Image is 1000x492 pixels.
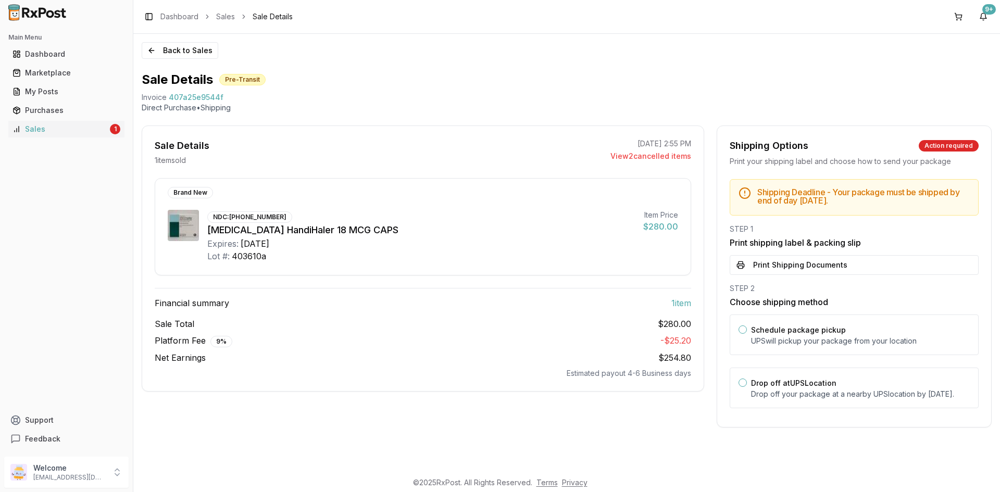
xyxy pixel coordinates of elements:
[12,124,108,134] div: Sales
[207,250,230,262] div: Lot #:
[168,210,199,241] img: Spiriva HandiHaler 18 MCG CAPS
[730,138,808,153] div: Shipping Options
[142,42,218,59] button: Back to Sales
[4,102,129,119] button: Purchases
[160,11,198,22] a: Dashboard
[216,11,235,22] a: Sales
[155,368,691,379] div: Estimated payout 4-6 Business days
[241,237,269,250] div: [DATE]
[919,140,979,152] div: Action required
[4,83,129,100] button: My Posts
[660,335,691,346] span: - $25.20
[975,8,992,25] button: 9+
[643,210,678,220] div: Item Price
[637,138,691,149] p: [DATE] 2:55 PM
[155,351,206,364] span: Net Earnings
[207,223,635,237] div: [MEDICAL_DATA] HandiHaler 18 MCG CAPS
[207,237,239,250] div: Expires:
[33,473,106,482] p: [EMAIL_ADDRESS][DOMAIN_NAME]
[4,430,129,448] button: Feedback
[4,411,129,430] button: Support
[142,71,213,88] h1: Sale Details
[155,138,209,153] div: Sale Details
[757,188,970,205] h5: Shipping Deadline - Your package must be shipped by end of day [DATE] .
[730,236,979,249] h3: Print shipping label & packing slip
[8,101,124,120] a: Purchases
[8,64,124,82] a: Marketplace
[8,33,124,42] h2: Main Menu
[219,74,266,85] div: Pre-Transit
[610,151,691,161] p: View 2 cancelled item s
[12,49,120,59] div: Dashboard
[25,434,60,444] span: Feedback
[207,211,292,223] div: NDC: [PHONE_NUMBER]
[671,297,691,309] span: 1 item
[12,105,120,116] div: Purchases
[210,336,232,347] div: 9 %
[4,65,129,81] button: Marketplace
[751,379,836,387] label: Drop off at UPS Location
[33,463,106,473] p: Welcome
[730,224,979,234] div: STEP 1
[658,318,691,330] span: $280.00
[110,124,120,134] div: 1
[982,4,996,15] div: 9+
[730,283,979,294] div: STEP 2
[8,45,124,64] a: Dashboard
[12,68,120,78] div: Marketplace
[730,296,979,308] h3: Choose shipping method
[155,334,232,347] span: Platform Fee
[169,92,223,103] span: 407a25e9544f
[155,155,186,166] p: 1 item sold
[142,103,992,113] p: Direct Purchase • Shipping
[12,86,120,97] div: My Posts
[4,4,71,21] img: RxPost Logo
[643,220,678,233] div: $280.00
[4,46,129,62] button: Dashboard
[160,11,293,22] nav: breadcrumb
[253,11,293,22] span: Sale Details
[4,121,129,137] button: Sales1
[658,352,691,363] span: $254.80
[562,478,587,487] a: Privacy
[142,92,167,103] div: Invoice
[751,389,970,399] p: Drop off your package at a nearby UPS location by [DATE] .
[751,325,846,334] label: Schedule package pickup
[730,156,979,167] div: Print your shipping label and choose how to send your package
[155,318,194,330] span: Sale Total
[8,82,124,101] a: My Posts
[232,250,266,262] div: 403610a
[730,255,979,275] button: Print Shipping Documents
[8,120,124,138] a: Sales1
[155,297,229,309] span: Financial summary
[536,478,558,487] a: Terms
[751,336,970,346] p: UPS will pickup your package from your location
[168,187,213,198] div: Brand New
[10,464,27,481] img: User avatar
